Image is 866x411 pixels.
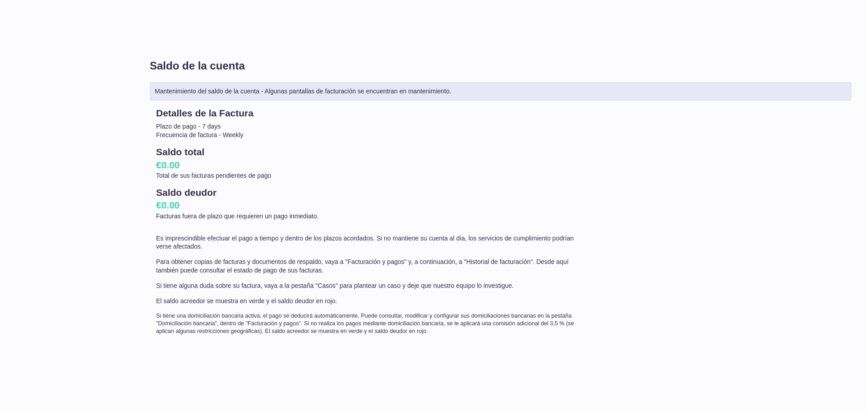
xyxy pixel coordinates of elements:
h2: Saldo total [156,146,585,158]
h2: Saldo deudor [156,186,585,199]
li: Frecuencia de factura - Weekly [156,131,585,139]
p: Si tiene una domiciliación bancaria activa, el pago se deducirá automáticamente. Puede consultar,... [156,312,585,335]
h2: €0.00 [156,159,585,171]
p: Para obtener copias de facturas y documentos de respaldo, vaya a "Facturación y pagos" y, a conti... [156,258,585,275]
h2: Detalles de la Factura [156,107,585,120]
li: Plazo de pago - 7 days [156,122,585,131]
h2: €0.00 [156,199,585,212]
div: Mantenimiento del saldo de la cuenta - Algunas pantallas de facturación se encuentran en mantenim... [150,82,852,101]
h1: Saldo de la cuenta [150,59,852,73]
p: Es imprescindible efectuar el pago a tiempo y dentro de los plazos acordados. Si no mantiene su c... [156,234,585,251]
p: Si tiene alguna duda sobre su factura, vaya a la pestaña "Casos" para plantear un caso y deje que... [156,282,585,290]
p: El saldo acreedor se muestra en verde y el saldo deudor en rojo. [156,297,585,305]
p: Facturas fuera de plazo que requieren un pago inmediato. [156,212,585,221]
p: Total de sus facturas pendientes de pago [156,171,585,180]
